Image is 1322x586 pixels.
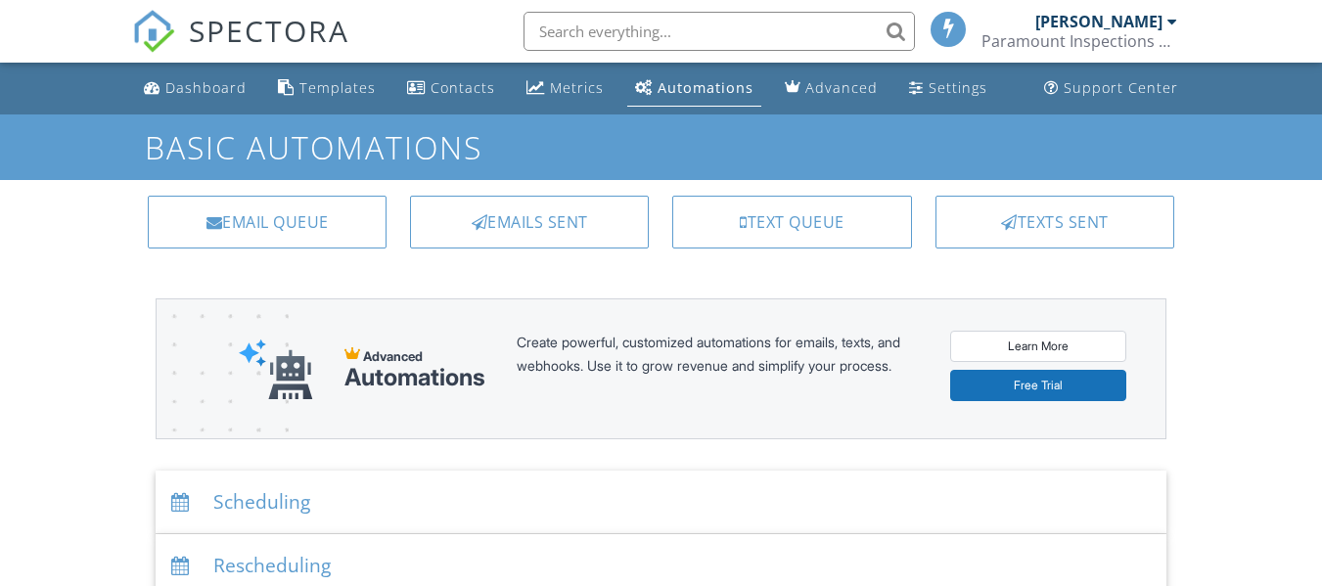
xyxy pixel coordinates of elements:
div: Support Center [1064,78,1178,97]
a: Free Trial [950,370,1126,401]
a: SPECTORA [132,26,349,68]
div: Dashboard [165,78,247,97]
a: Email Queue [148,196,387,248]
a: Metrics [519,70,612,107]
div: Contacts [431,78,495,97]
img: The Best Home Inspection Software - Spectora [132,10,175,53]
div: Scheduling [156,471,1166,534]
div: Automations [658,78,753,97]
span: SPECTORA [189,10,349,51]
div: Metrics [550,78,604,97]
div: Settings [929,78,987,97]
div: Automations [344,364,485,391]
h1: Basic Automations [145,130,1177,164]
img: advanced-banner-bg-f6ff0eecfa0ee76150a1dea9fec4b49f333892f74bc19f1b897a312d7a1b2ff3.png [157,299,289,516]
input: Search everything... [524,12,915,51]
a: Support Center [1036,70,1186,107]
div: [PERSON_NAME] [1035,12,1162,31]
a: Settings [901,70,995,107]
div: Paramount Inspections LLC [981,31,1177,51]
a: Learn More [950,331,1126,362]
div: Advanced [805,78,878,97]
a: Templates [270,70,384,107]
div: Templates [299,78,376,97]
a: Dashboard [136,70,254,107]
div: Create powerful, customized automations for emails, texts, and webhooks. Use it to grow revenue a... [517,331,919,407]
a: Texts Sent [935,196,1174,248]
a: Contacts [399,70,503,107]
img: automations-robot-e552d721053d9e86aaf3dd9a1567a1c0d6a99a13dc70ea74ca66f792d01d7f0c.svg [239,338,313,400]
a: Automations (Basic) [627,70,761,107]
a: Emails Sent [410,196,649,248]
a: Advanced [777,70,886,107]
span: Advanced [363,348,423,364]
a: Text Queue [672,196,911,248]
